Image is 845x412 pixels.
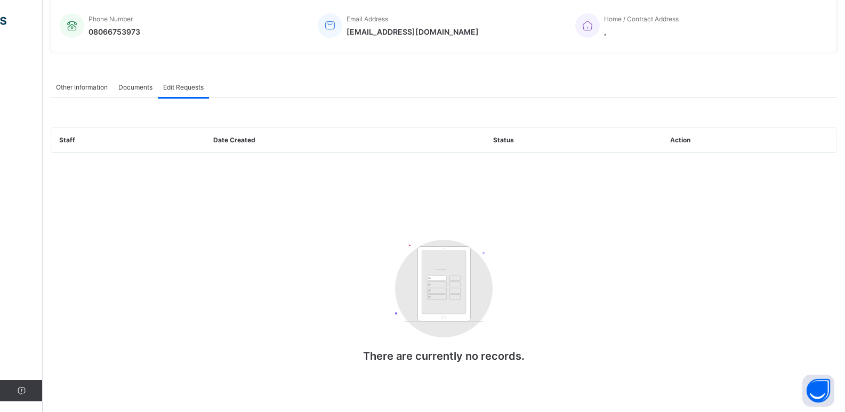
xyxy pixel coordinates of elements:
span: 08066753973 [88,27,140,36]
span: Home / Contract Address [604,15,679,23]
button: Open asap [802,375,834,407]
span: Email Address [347,15,388,23]
th: Action [662,128,836,152]
span: Phone Number [88,15,133,23]
div: There are currently no records. [337,229,551,384]
span: [EMAIL_ADDRESS][DOMAIN_NAME] [347,27,479,36]
th: Staff [51,128,205,152]
span: , [604,27,679,36]
span: Edit Requests [163,83,204,91]
tspan: Customers [434,268,446,271]
th: Date Created [205,128,485,152]
span: Documents [118,83,152,91]
p: There are currently no records. [337,350,551,362]
span: Other Information [56,83,108,91]
th: Status [485,128,662,152]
